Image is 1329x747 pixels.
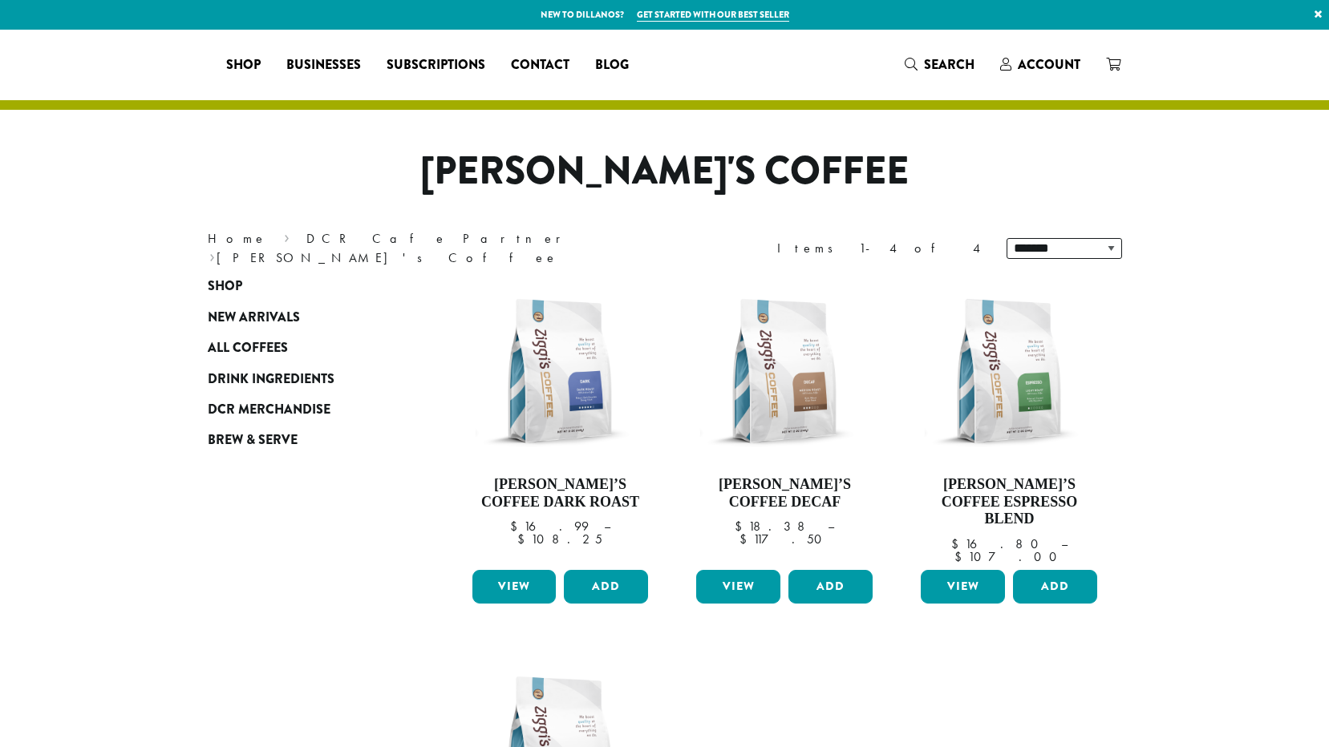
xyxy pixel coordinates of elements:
[595,55,629,75] span: Blog
[472,570,557,604] a: View
[735,518,748,535] span: $
[692,279,877,463] img: Ziggis-Decaf-Blend-12-oz.png
[917,476,1101,528] h4: [PERSON_NAME]’s Coffee Espresso Blend
[739,531,829,547] bdi: 117.50
[387,55,485,75] span: Subscriptions
[208,333,400,363] a: All Coffees
[739,531,753,547] span: $
[208,271,400,301] a: Shop
[564,570,648,604] button: Add
[892,51,987,78] a: Search
[510,518,589,535] bdi: 16.99
[213,52,273,78] a: Shop
[208,369,334,390] span: Drink Ingredients
[510,518,524,535] span: $
[208,394,400,425] a: DCR Merchandise
[604,518,610,535] span: –
[1018,55,1080,74] span: Account
[208,400,330,420] span: DCR Merchandise
[208,425,400,455] a: Brew & Serve
[692,476,877,511] h4: [PERSON_NAME]’s Coffee Decaf
[951,535,965,552] span: $
[208,363,400,394] a: Drink Ingredients
[209,243,215,268] span: ›
[468,279,652,463] img: Ziggis-Dark-Blend-12-oz.png
[306,230,572,247] a: DCR Cafe Partner
[226,55,261,75] span: Shop
[517,531,602,547] bdi: 108.25
[208,308,300,328] span: New Arrivals
[196,148,1134,195] h1: [PERSON_NAME]'s Coffee
[208,229,641,268] nav: Breadcrumb
[208,230,267,247] a: Home
[1061,535,1068,552] span: –
[788,570,873,604] button: Add
[208,302,400,333] a: New Arrivals
[828,518,834,535] span: –
[954,548,1064,565] bdi: 107.00
[954,548,968,565] span: $
[692,279,877,563] a: [PERSON_NAME]’s Coffee Decaf
[637,8,789,22] a: Get started with our best seller
[208,338,288,358] span: All Coffees
[208,277,242,297] span: Shop
[696,570,780,604] a: View
[284,224,290,248] span: ›
[924,55,974,74] span: Search
[468,476,653,511] h4: [PERSON_NAME]’s Coffee Dark Roast
[921,570,1005,604] a: View
[517,531,531,547] span: $
[951,535,1046,552] bdi: 16.80
[286,55,361,75] span: Businesses
[735,518,812,535] bdi: 18.38
[777,239,983,258] div: Items 1-4 of 4
[511,55,569,75] span: Contact
[468,279,653,563] a: [PERSON_NAME]’s Coffee Dark Roast
[917,279,1101,563] a: [PERSON_NAME]’s Coffee Espresso Blend
[1013,570,1097,604] button: Add
[917,279,1101,463] img: Ziggis-Espresso-Blend-12-oz.png
[208,430,298,450] span: Brew & Serve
